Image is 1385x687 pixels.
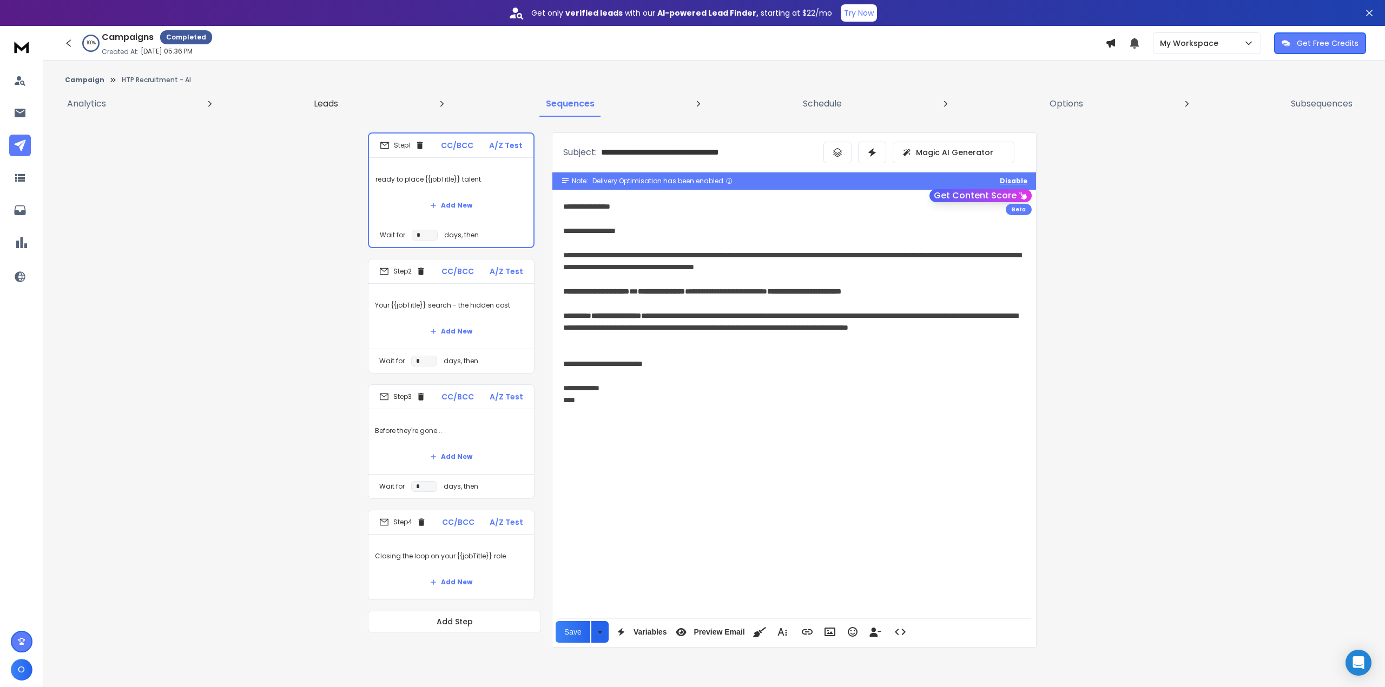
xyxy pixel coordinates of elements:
[820,621,840,643] button: Insert Image (Ctrl+P)
[368,611,541,632] button: Add Step
[368,132,535,248] li: Step1CC/BCCA/Z Testready to place {{jobTitle}} talentAdd NewWait fordays, then
[1000,177,1027,185] button: Disable
[122,76,191,84] p: HTP Recruitment - AI
[546,97,595,110] p: Sequences
[379,266,426,276] div: Step 2
[380,231,405,239] p: Wait for
[865,621,886,643] button: Insert Unsubscribe Link
[379,357,405,365] p: Wait for
[314,97,338,110] p: Leads
[1284,91,1359,117] a: Subsequences
[841,4,877,22] button: Try Now
[489,140,523,151] p: A/Z Test
[929,189,1032,202] button: Get Content Score
[1160,38,1223,49] p: My Workspace
[375,290,527,321] p: Your {{jobTitle}} search - the hidden cost
[1346,650,1371,676] div: Open Intercom Messenger
[556,621,590,643] button: Save
[565,8,623,18] strong: verified leads
[631,628,669,637] span: Variables
[421,571,481,593] button: Add New
[102,31,154,44] h1: Campaigns
[490,517,523,528] p: A/Z Test
[11,37,32,57] img: logo
[67,97,106,110] p: Analytics
[490,391,523,402] p: A/Z Test
[803,97,842,110] p: Schedule
[797,621,817,643] button: Insert Link (Ctrl+K)
[539,91,601,117] a: Sequences
[916,147,993,158] p: Magic AI Generator
[375,164,527,195] p: ready to place {{jobTitle}} talent
[379,392,426,402] div: Step 3
[421,321,481,342] button: Add New
[65,76,104,84] button: Campaign
[796,91,848,117] a: Schedule
[1043,91,1090,117] a: Options
[749,621,770,643] button: Clean HTML
[375,416,527,446] p: Before they're gone...
[1297,38,1358,49] p: Get Free Credits
[893,142,1014,163] button: Magic AI Generator
[657,8,759,18] strong: AI-powered Lead Finder,
[572,177,588,185] span: Note:
[11,659,32,681] button: O
[611,621,669,643] button: Variables
[490,266,523,277] p: A/Z Test
[444,231,479,239] p: days, then
[380,141,425,150] div: Step 1
[442,517,474,528] p: CC/BCC
[421,446,481,468] button: Add New
[87,40,96,46] p: 100 %
[444,482,478,491] p: days, then
[379,517,426,527] div: Step 4
[102,48,138,56] p: Created At:
[592,177,733,185] div: Delivery Optimisation has been enabled
[379,482,405,491] p: Wait for
[441,266,474,277] p: CC/BCC
[1274,32,1366,54] button: Get Free Credits
[671,621,747,643] button: Preview Email
[441,391,474,402] p: CC/BCC
[368,259,535,373] li: Step2CC/BCCA/Z TestYour {{jobTitle}} search - the hidden costAdd NewWait fordays, then
[844,8,874,18] p: Try Now
[375,541,527,571] p: Closing the loop on your {{jobTitle}} role
[691,628,747,637] span: Preview Email
[368,384,535,499] li: Step3CC/BCCA/Z TestBefore they're gone...Add NewWait fordays, then
[307,91,345,117] a: Leads
[842,621,863,643] button: Emoticons
[531,8,832,18] p: Get only with our starting at $22/mo
[160,30,212,44] div: Completed
[1006,204,1032,215] div: Beta
[368,510,535,600] li: Step4CC/BCCA/Z TestClosing the loop on your {{jobTitle}} roleAdd New
[141,47,193,56] p: [DATE] 05:36 PM
[441,140,473,151] p: CC/BCC
[1291,97,1353,110] p: Subsequences
[772,621,793,643] button: More Text
[563,146,597,159] p: Subject:
[890,621,911,643] button: Code View
[1050,97,1083,110] p: Options
[421,195,481,216] button: Add New
[444,357,478,365] p: days, then
[61,91,113,117] a: Analytics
